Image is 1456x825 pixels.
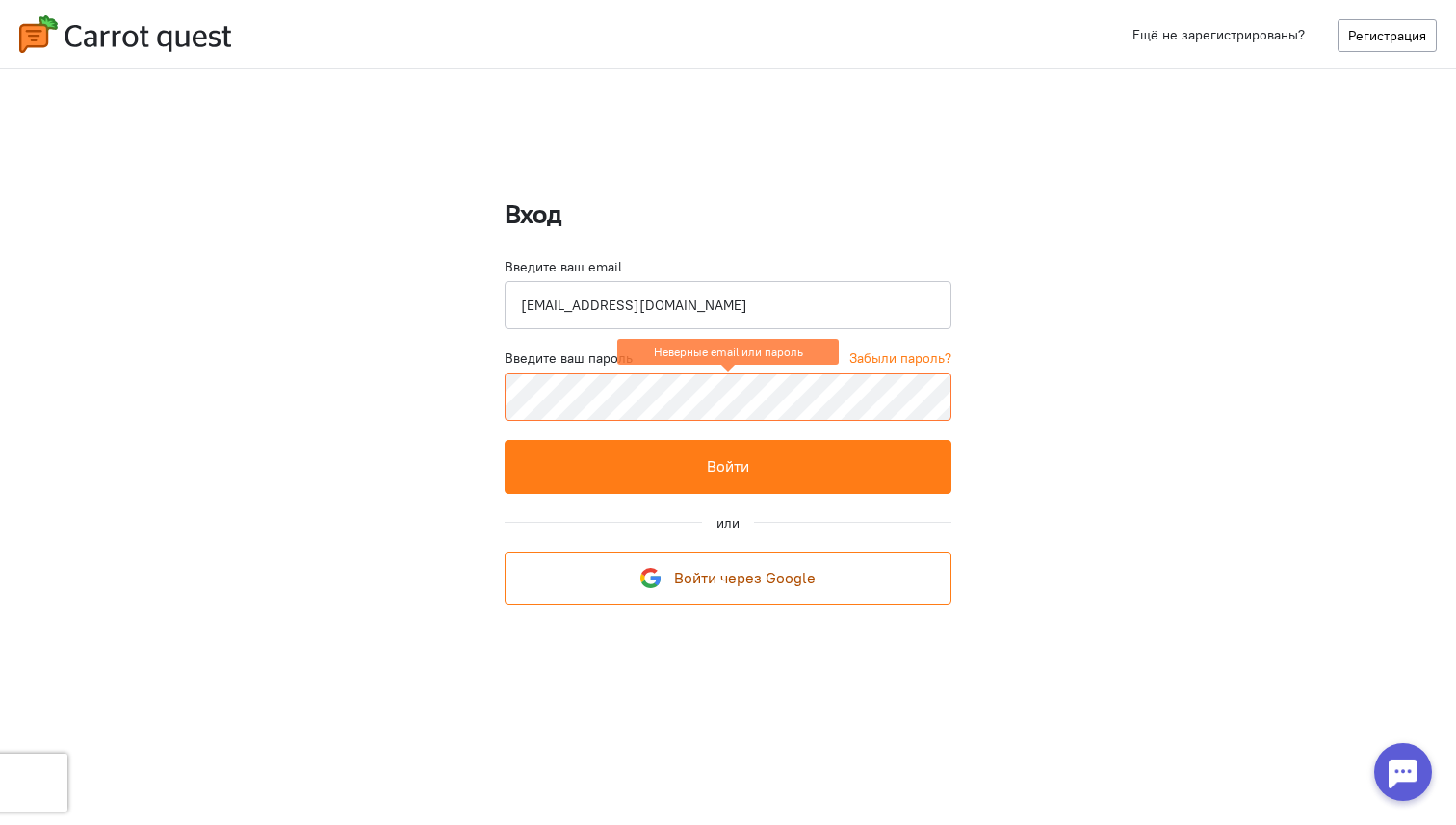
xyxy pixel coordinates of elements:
[640,568,661,588] img: google-logo.svg
[1338,19,1437,52] a: Регистрация
[674,568,816,587] span: Войти через Google
[505,196,561,231] strong: Вход
[505,348,633,368] label: Введите ваш пароль
[19,15,231,53] img: carrot-quest-logo.svg
[505,440,951,493] button: Войти
[849,348,951,368] a: Забыли пароль?
[617,339,839,365] ng-message: Неверные email или пароль
[716,513,740,532] div: или
[1132,26,1305,43] span: Ещё не зарегистрированы?
[505,257,622,276] label: Введите ваш email
[505,281,951,329] input: Электронная почта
